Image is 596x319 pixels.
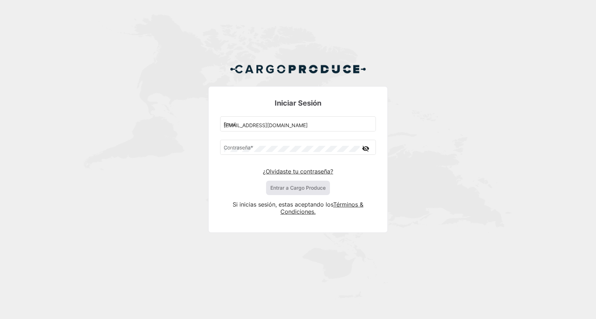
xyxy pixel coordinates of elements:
a: ¿Olvidaste tu contraseña? [263,168,333,175]
span: Si inicias sesión, estas aceptando los [233,201,333,208]
mat-icon: visibility_off [362,144,370,153]
img: Cargo Produce Logo [230,60,366,78]
h3: Iniciar Sesión [220,98,376,108]
a: Términos & Condiciones. [280,201,363,215]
